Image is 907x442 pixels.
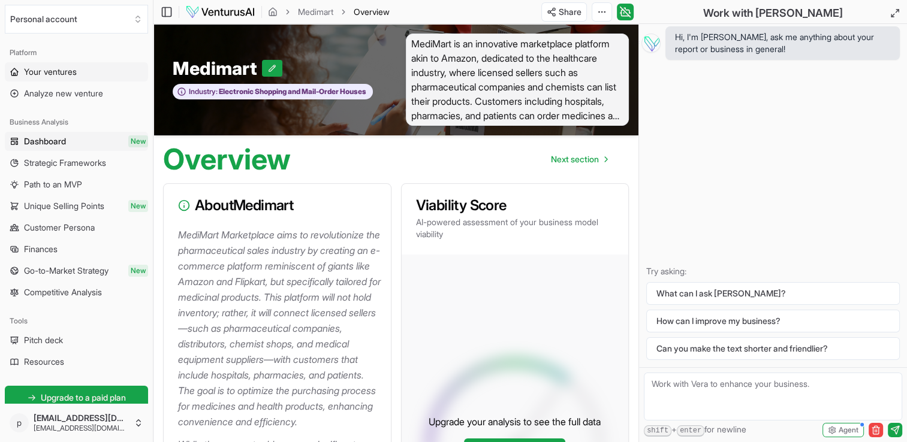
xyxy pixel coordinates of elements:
[5,311,148,331] div: Tools
[5,386,148,410] a: Upgrade to a paid plan
[185,5,255,19] img: logo
[646,310,900,332] button: How can I improve my business?
[551,153,599,165] span: Next section
[10,413,29,432] span: p
[24,200,104,212] span: Unique Selling Points
[34,413,129,423] span: [EMAIL_ADDRESS][DOMAIN_NAME]
[641,34,661,53] img: Vera
[416,216,614,240] p: AI-powered assessment of your business model viability
[128,135,148,147] span: New
[839,425,858,435] span: Agent
[5,62,148,81] a: Your ventures
[644,425,671,437] kbd: shift
[163,145,291,174] h1: Overview
[354,6,390,18] span: Overview
[5,84,148,103] a: Analyze new venture
[5,196,148,216] a: Unique Selling PointsNew
[128,200,148,212] span: New
[406,34,629,126] span: MediMart is an innovative marketplace platform akin to Amazon, dedicated to the healthcare indust...
[218,87,366,96] span: Electronic Shopping and Mail-Order Houses
[5,331,148,350] a: Pitch deck
[24,135,66,147] span: Dashboard
[5,153,148,172] a: Strategic Frameworks
[24,222,95,234] span: Customer Persona
[24,87,103,99] span: Analyze new venture
[24,178,82,190] span: Path to an MVP
[646,265,900,277] p: Try asking:
[5,408,148,437] button: p[EMAIL_ADDRESS][DOMAIN_NAME][EMAIL_ADDRESS][DOMAIN_NAME]
[24,157,106,169] span: Strategic Frameworks
[34,423,129,433] span: [EMAIL_ADDRESS][DOMAIN_NAME]
[703,5,843,22] h2: Work with [PERSON_NAME]
[173,84,373,100] button: Industry:Electronic Shopping and Mail-Order Houses
[646,337,900,360] button: Can you make the text shorter and friendlier?
[5,132,148,151] a: DashboardNew
[24,356,64,368] span: Resources
[189,87,218,96] span: Industry:
[24,66,77,78] span: Your ventures
[541,147,617,171] nav: pagination
[24,265,109,277] span: Go-to-Market Strategy
[675,31,890,55] span: Hi, I'm [PERSON_NAME], ask me anything about your report or business in general!
[268,6,390,18] nav: breadcrumb
[416,198,614,213] h3: Viability Score
[5,352,148,371] a: Resources
[5,261,148,280] a: Go-to-Market StrategyNew
[5,240,148,259] a: Finances
[24,334,63,346] span: Pitch deck
[5,43,148,62] div: Platform
[24,243,58,255] span: Finances
[559,6,581,18] span: Share
[5,175,148,194] a: Path to an MVP
[128,265,148,277] span: New
[41,392,126,404] span: Upgrade to a paid plan
[178,227,381,429] p: MediMart Marketplace aims to revolutionize the pharmaceutical sales industry by creating an e-com...
[298,6,333,18] a: Medimart
[429,414,601,429] p: Upgrade your analysis to see the full data
[644,423,746,437] span: + for newline
[541,2,587,22] button: Share
[541,147,617,171] a: Go to next page
[5,218,148,237] a: Customer Persona
[5,113,148,132] div: Business Analysis
[646,282,900,305] button: What can I ask [PERSON_NAME]?
[5,283,148,302] a: Competitive Analysis
[173,57,262,79] span: Medimart
[677,425,704,437] kbd: enter
[24,286,102,298] span: Competitive Analysis
[822,423,864,437] button: Agent
[5,5,148,34] button: Select an organization
[178,198,376,213] h3: About Medimart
